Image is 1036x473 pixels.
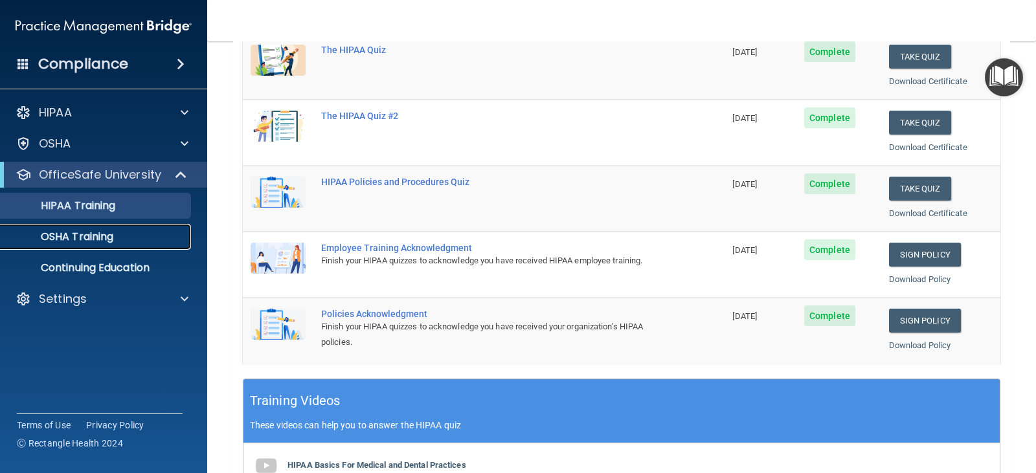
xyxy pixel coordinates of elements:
[889,45,951,69] button: Take Quiz
[732,179,757,189] span: [DATE]
[804,305,855,326] span: Complete
[889,243,961,267] a: Sign Policy
[39,105,72,120] p: HIPAA
[321,319,660,350] div: Finish your HIPAA quizzes to acknowledge you have received your organization’s HIPAA policies.
[889,177,951,201] button: Take Quiz
[17,437,123,450] span: Ⓒ Rectangle Health 2024
[321,177,660,187] div: HIPAA Policies and Procedures Quiz
[16,136,188,151] a: OSHA
[8,230,113,243] p: OSHA Training
[732,245,757,255] span: [DATE]
[250,420,993,430] p: These videos can help you to answer the HIPAA quiz
[889,340,951,350] a: Download Policy
[8,199,115,212] p: HIPAA Training
[321,253,660,269] div: Finish your HIPAA quizzes to acknowledge you have received HIPAA employee training.
[732,113,757,123] span: [DATE]
[804,107,855,128] span: Complete
[812,387,1020,439] iframe: Drift Widget Chat Controller
[16,291,188,307] a: Settings
[16,167,188,182] a: OfficeSafe University
[732,311,757,321] span: [DATE]
[889,111,951,135] button: Take Quiz
[889,76,967,86] a: Download Certificate
[889,208,967,218] a: Download Certificate
[38,55,128,73] h4: Compliance
[804,41,855,62] span: Complete
[889,309,961,333] a: Sign Policy
[321,111,660,121] div: The HIPAA Quiz #2
[985,58,1023,96] button: Open Resource Center
[804,239,855,260] span: Complete
[287,460,466,470] b: HIPAA Basics For Medical and Dental Practices
[321,243,660,253] div: Employee Training Acknowledgment
[16,14,192,39] img: PMB logo
[16,105,188,120] a: HIPAA
[804,173,855,194] span: Complete
[889,274,951,284] a: Download Policy
[39,167,161,182] p: OfficeSafe University
[889,142,967,152] a: Download Certificate
[321,309,660,319] div: Policies Acknowledgment
[8,261,185,274] p: Continuing Education
[732,47,757,57] span: [DATE]
[321,45,660,55] div: The HIPAA Quiz
[250,390,341,412] h5: Training Videos
[86,419,144,432] a: Privacy Policy
[17,419,71,432] a: Terms of Use
[39,291,87,307] p: Settings
[39,136,71,151] p: OSHA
